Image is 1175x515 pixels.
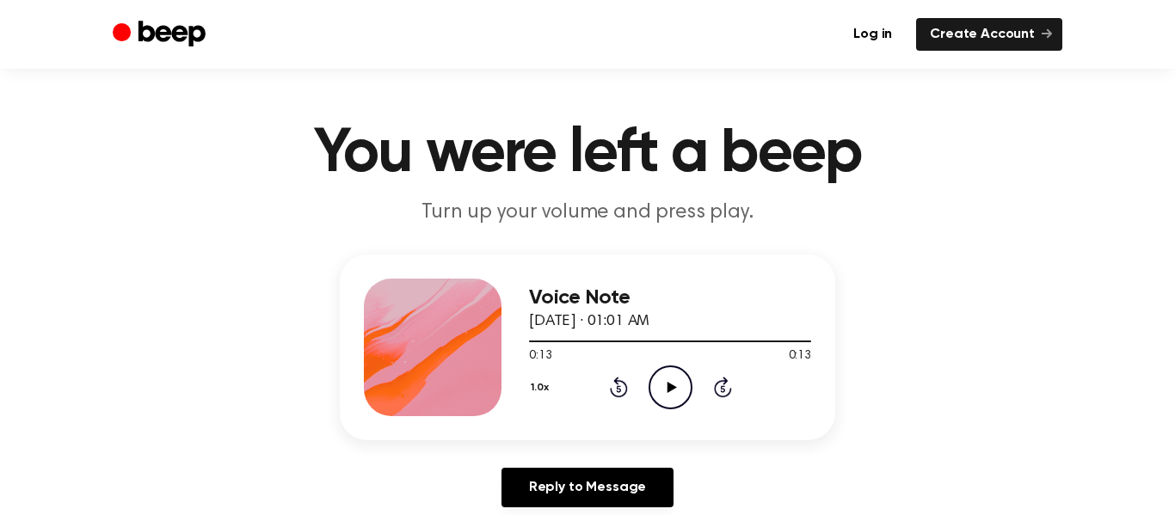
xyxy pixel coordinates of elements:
h1: You were left a beep [147,123,1028,185]
button: 1.0x [529,373,556,402]
span: 0:13 [529,347,551,365]
span: [DATE] · 01:01 AM [529,314,649,329]
span: 0:13 [789,347,811,365]
a: Beep [113,18,210,52]
a: Create Account [916,18,1062,51]
a: Reply to Message [501,468,674,507]
p: Turn up your volume and press play. [257,199,918,227]
a: Log in [840,18,906,51]
h3: Voice Note [529,286,811,310]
